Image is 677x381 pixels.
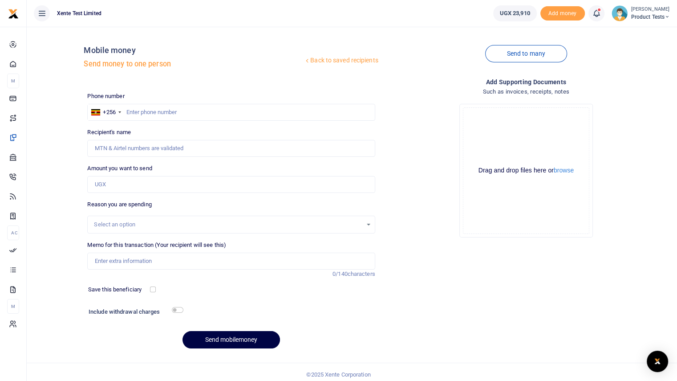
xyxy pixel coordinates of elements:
img: logo-small [8,8,19,19]
li: Toup your wallet [540,6,585,21]
label: Amount you want to send [87,164,152,173]
img: profile-user [612,5,628,21]
input: MTN & Airtel numbers are validated [87,140,375,157]
small: [PERSON_NAME] [631,6,670,13]
div: +256 [103,108,115,117]
div: Open Intercom Messenger [647,351,668,372]
span: UGX 23,910 [500,9,530,18]
button: Send mobilemoney [182,331,280,348]
h6: Include withdrawal charges [89,308,179,315]
label: Recipient's name [87,128,131,137]
li: Ac [7,225,19,240]
label: Save this beneficiary [88,285,142,294]
a: logo-small logo-large logo-large [8,10,19,16]
a: Back to saved recipients [304,53,379,69]
h5: Send money to one person [84,60,304,69]
li: M [7,74,19,88]
div: File Uploader [459,104,593,238]
label: Reason you are spending [87,200,151,209]
h4: Add supporting Documents [382,77,670,87]
a: Send to many [485,45,567,62]
span: Xente Test Limited [53,9,105,17]
input: UGX [87,176,375,193]
label: Memo for this transaction (Your recipient will see this) [87,241,226,250]
span: Product Tests [631,13,670,21]
div: Drag and drop files here or [463,166,589,175]
li: M [7,299,19,314]
span: Add money [540,6,585,21]
span: characters [348,270,375,277]
h4: Such as invoices, receipts, notes [382,87,670,97]
a: UGX 23,910 [493,5,537,21]
button: browse [554,167,574,173]
a: Add money [540,9,585,16]
div: Uganda: +256 [88,104,123,120]
span: 0/140 [332,270,348,277]
label: Phone number [87,92,124,101]
a: profile-user [PERSON_NAME] Product Tests [612,5,670,21]
h4: Mobile money [84,45,304,55]
li: Wallet ballance [490,5,540,21]
input: Enter extra information [87,253,375,270]
input: Enter phone number [87,104,375,121]
div: Select an option [94,220,362,229]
